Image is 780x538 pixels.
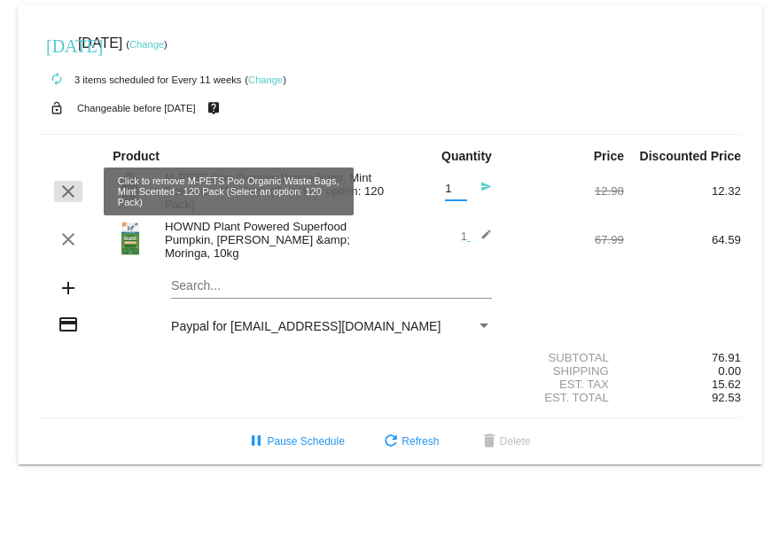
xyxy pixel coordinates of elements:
[441,149,492,163] strong: Quantity
[246,435,344,448] span: Pause Schedule
[58,314,79,335] mat-icon: credit_card
[507,233,624,246] div: 67.99
[479,435,531,448] span: Delete
[113,172,148,207] img: 70784.jpg
[231,425,358,457] button: Pause Schedule
[77,103,196,113] small: Changeable before [DATE]
[58,229,79,250] mat-icon: clear
[624,233,741,246] div: 64.59
[640,149,741,163] strong: Discounted Price
[113,221,148,256] img: 87148.jpg
[718,364,741,378] span: 0.00
[471,229,492,250] mat-icon: edit
[58,181,79,202] mat-icon: clear
[445,183,467,196] input: Quantity
[471,181,492,202] mat-icon: send
[624,184,741,198] div: 12.32
[58,277,79,299] mat-icon: add
[380,435,439,448] span: Refresh
[203,97,224,120] mat-icon: live_help
[46,69,67,90] mat-icon: autorenew
[245,74,286,85] small: ( )
[712,378,741,391] span: 15.62
[46,34,67,55] mat-icon: [DATE]
[712,391,741,404] span: 92.53
[126,39,168,50] small: ( )
[156,171,390,211] div: M-PETS Poo Organic Waste Bags, Mint Scented - 120 Pack (Select an option: 120 Pack)
[156,220,390,260] div: HOWND Plant Powered Superfood Pumpkin, [PERSON_NAME] &amp; Moringa, 10kg
[246,432,267,453] mat-icon: pause
[46,97,67,120] mat-icon: lock_open
[129,39,164,50] a: Change
[479,432,500,453] mat-icon: delete
[171,319,441,333] span: Paypal for [EMAIL_ADDRESS][DOMAIN_NAME]
[594,149,624,163] strong: Price
[380,432,402,453] mat-icon: refresh
[248,74,283,85] a: Change
[624,351,741,364] div: 76.91
[507,351,624,364] div: Subtotal
[366,425,453,457] button: Refresh
[464,425,545,457] button: Delete
[507,391,624,404] div: Est. Total
[507,184,624,198] div: 12.98
[507,378,624,391] div: Est. Tax
[171,279,492,293] input: Search...
[507,364,624,378] div: Shipping
[39,74,241,85] small: 3 items scheduled for Every 11 weeks
[113,149,160,163] strong: Product
[171,319,492,333] mat-select: Payment Method
[461,230,492,243] span: 1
